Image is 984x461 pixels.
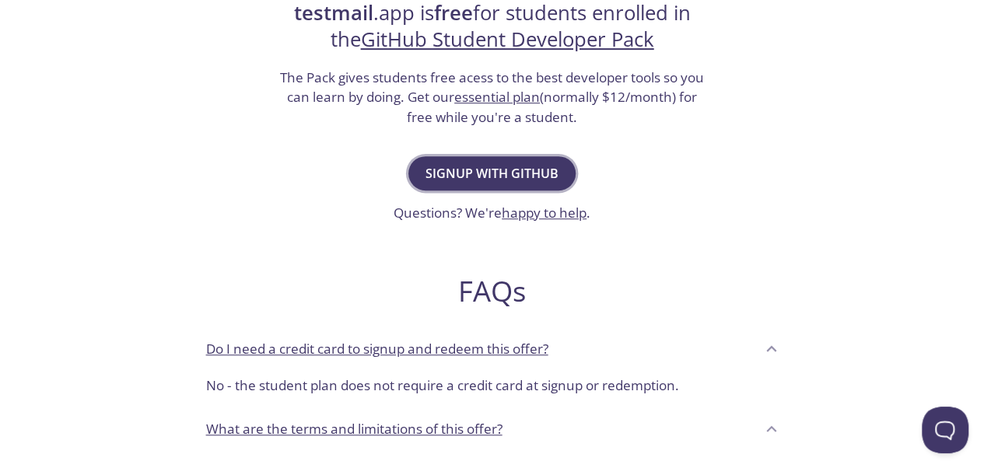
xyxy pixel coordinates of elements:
[194,369,791,408] div: Do I need a credit card to signup and redeem this offer?
[278,68,706,127] h3: The Pack gives students free acess to the best developer tools so you can learn by doing. Get our...
[206,339,548,359] p: Do I need a credit card to signup and redeem this offer?
[408,156,576,190] button: Signup with GitHub
[206,419,503,439] p: What are the terms and limitations of this offer?
[922,407,968,453] iframe: Help Scout Beacon - Open
[194,274,791,309] h2: FAQs
[394,203,590,223] h3: Questions? We're .
[425,162,559,184] span: Signup with GitHub
[502,204,587,222] a: happy to help
[194,327,791,369] div: Do I need a credit card to signup and redeem this offer?
[454,88,540,106] a: essential plan
[194,408,791,450] div: What are the terms and limitations of this offer?
[206,375,779,396] p: No - the student plan does not require a credit card at signup or redemption.
[361,26,654,53] a: GitHub Student Developer Pack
